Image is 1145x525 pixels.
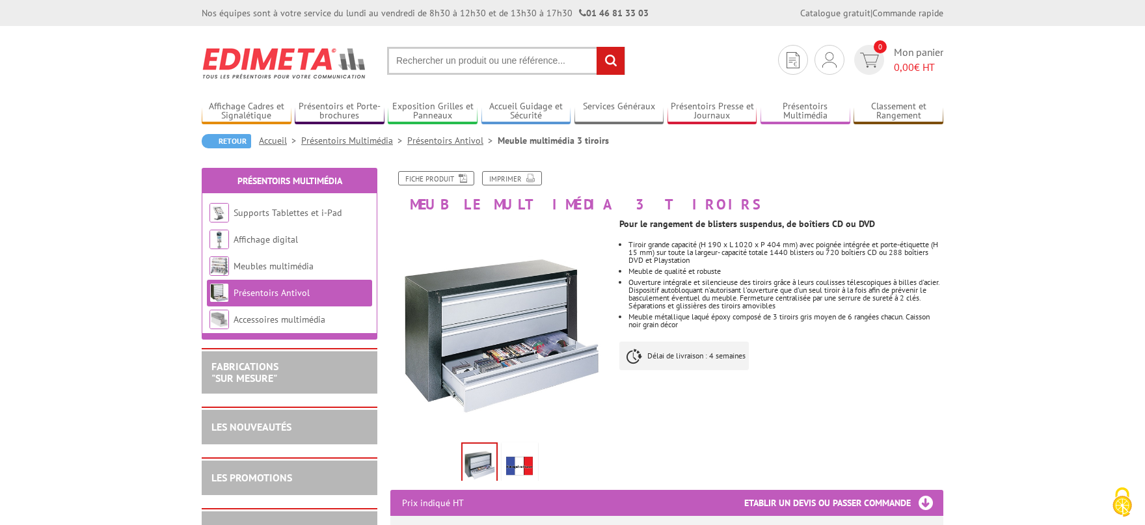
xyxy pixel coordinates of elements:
[860,53,879,68] img: devis rapide
[667,101,757,122] a: Présentoirs Presse et Journaux
[481,101,571,122] a: Accueil Guidage et Sécurité
[234,260,314,272] a: Meubles multimédia
[388,101,478,122] a: Exposition Grilles et Panneaux
[202,7,649,20] div: Nos équipes sont à votre service du lundi au vendredi de 8h30 à 12h30 et de 13h30 à 17h30
[463,444,496,484] img: presentoirs_antivol_132880.jpg
[402,490,464,516] p: Prix indiqué HT
[851,45,943,75] a: devis rapide 0 Mon panier 0,00€ HT
[202,134,251,148] a: Retour
[498,134,609,147] li: Meuble multimédia 3 tiroirs
[202,101,291,122] a: Affichage Cadres et Signalétique
[894,45,943,75] span: Mon panier
[874,40,887,53] span: 0
[234,207,342,219] a: Supports Tablettes et i-Pad
[854,101,943,122] a: Classement et Rangement
[301,135,407,146] a: Présentoirs Multimédia
[209,283,229,303] img: Présentoirs Antivol
[504,445,535,485] img: edimeta_produit_fabrique_en_france.jpg
[597,47,625,75] input: rechercher
[800,7,943,20] div: |
[209,256,229,276] img: Meubles multimédia
[628,267,943,275] li: Meuble de qualité et robuste
[209,310,229,329] img: Accessoires multimédia
[211,360,278,384] a: FABRICATIONS"Sur Mesure"
[390,219,610,438] img: presentoirs_antivol_132880.jpg
[579,7,649,19] strong: 01 46 81 33 03
[628,278,943,310] li: Ouverture intégrale et silencieuse des tiroirs grâce à leurs coulisses télescopiques à billes d'a...
[872,7,943,19] a: Commande rapide
[211,420,291,433] a: LES NOUVEAUTÉS
[894,61,914,74] span: 0,00
[202,39,368,87] img: Edimeta
[209,203,229,222] img: Supports Tablettes et i-Pad
[787,52,800,68] img: devis rapide
[211,471,292,484] a: LES PROMOTIONS
[1099,481,1145,525] button: Cookies (fenêtre modale)
[295,101,384,122] a: Présentoirs et Porte-brochures
[619,342,749,370] p: Délai de livraison : 4 semaines
[800,7,870,19] a: Catalogue gratuit
[744,490,943,516] h3: Etablir un devis ou passer commande
[628,313,943,329] li: Meuble métallique laqué époxy composé de 3 tiroirs gris moyen de 6 rangées chacun. Caisson noir g...
[619,218,875,230] strong: Pour le rangement de blisters suspendus, de boîtiers CD ou DVD
[234,287,310,299] a: Présentoirs Antivol
[259,135,301,146] a: Accueil
[237,175,342,187] a: Présentoirs Multimédia
[482,171,542,185] a: Imprimer
[234,314,325,325] a: Accessoires multimédia
[387,47,625,75] input: Rechercher un produit ou une référence...
[822,52,837,68] img: devis rapide
[574,101,664,122] a: Services Généraux
[894,60,943,75] span: € HT
[1106,486,1138,518] img: Cookies (fenêtre modale)
[234,234,298,245] a: Affichage digital
[407,135,498,146] a: Présentoirs Antivol
[761,101,850,122] a: Présentoirs Multimédia
[398,171,474,185] a: Fiche produit
[628,241,943,264] li: Tiroir grande capacité (H 190 x L 1020 x P 404 mm) avec poignée intégrée et porte-étiquette (H 15...
[209,230,229,249] img: Affichage digital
